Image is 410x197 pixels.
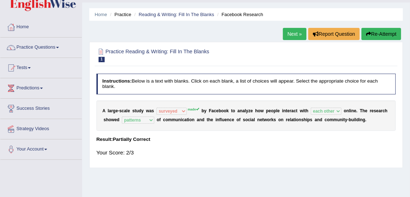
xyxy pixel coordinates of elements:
b: c [325,117,327,122]
b: i [303,108,304,113]
b: e [376,108,379,113]
b: t [135,108,136,113]
b: h [385,108,387,113]
b: t [294,117,295,122]
button: Report Question [308,28,360,40]
b: r [286,117,288,122]
b: e [115,117,117,122]
b: l [254,117,255,122]
b: g [362,117,365,122]
a: Success Stories [0,99,82,117]
b: e [354,108,356,113]
a: Home [0,17,82,35]
b: o [189,117,192,122]
b: n [281,117,284,122]
b: o [224,108,226,113]
b: y [345,117,347,122]
b: n [360,117,362,122]
b: d [320,117,322,122]
b: e [277,108,280,113]
b: u [136,108,139,113]
b: p [274,108,276,113]
b: t [262,117,264,122]
b: l [276,108,277,113]
b: l [108,108,109,113]
b: s [132,108,135,113]
b: a [379,108,381,113]
b: i [350,108,351,113]
b: m [333,117,337,122]
b: . [356,108,357,113]
b: u [222,117,224,122]
b: e [127,108,130,113]
b: a [251,117,254,122]
b: u [176,117,178,122]
b: k [271,117,274,122]
b: m [172,117,176,122]
b: i [354,117,355,122]
b: i [282,108,283,113]
b: l [355,117,356,122]
b: n [346,108,349,113]
b: h [208,117,211,122]
b: i [181,117,182,122]
b: p [307,117,310,122]
b: . [365,117,366,122]
b: h [306,108,308,113]
a: Your Account [0,139,82,157]
b: d [356,117,359,122]
b: o [344,108,346,113]
b: t [344,117,345,122]
b: o [258,108,260,113]
b: d [139,108,141,113]
b: t [207,117,208,122]
b: s [119,108,122,113]
a: Practice Questions [0,38,82,55]
a: Strategy Videos [0,119,82,137]
b: h [255,108,258,113]
a: Home [95,12,107,17]
b: n [199,117,202,122]
b: k [226,108,229,113]
b: r [370,108,371,113]
b: m [168,117,172,122]
b: w [260,108,264,113]
b: s [104,117,106,122]
b: t [286,108,287,113]
b: f [159,117,161,122]
b: t [304,108,306,113]
b: e [365,108,367,113]
b: l [245,108,246,113]
b: e [211,117,213,122]
b: n [340,117,342,122]
b: w [146,108,149,113]
b: h [362,108,365,113]
b: o [327,117,330,122]
li: Practice [108,11,131,18]
b: y [204,108,207,113]
b: f [219,117,221,122]
b: c [182,117,184,122]
b: i [215,117,216,122]
b: o [157,117,159,122]
b: r [381,108,383,113]
b: e [260,117,262,122]
b: n [283,108,286,113]
b: p [266,108,269,113]
b: n [240,108,242,113]
b: i [188,117,189,122]
b: a [124,108,126,113]
h4: Result: [96,137,396,142]
b: w [300,108,303,113]
b: s [310,117,312,122]
b: n [351,108,354,113]
b: s [301,117,304,122]
b: a [109,108,111,113]
b: F [209,108,211,113]
b: w [264,117,267,122]
b: o [296,117,299,122]
b: Instructions: [102,78,131,84]
b: g [113,108,115,113]
a: Reading & Writing: Fill In The Blanks [139,12,214,17]
b: i [342,117,344,122]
